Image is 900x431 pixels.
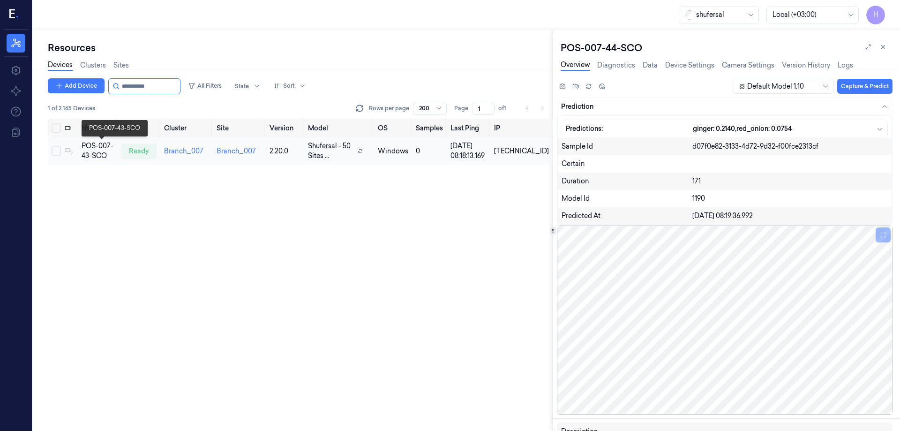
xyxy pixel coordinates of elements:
button: H [866,6,885,24]
button: Predictions:ginger: 0.2140,red_onion: 0.0754 [562,120,887,137]
div: Resources [48,41,553,54]
th: Samples [412,119,447,137]
button: Add Device [48,78,105,93]
button: Select row [52,146,61,156]
p: Rows per page [369,104,409,113]
nav: pagination [521,102,549,115]
th: Site [213,119,266,137]
a: Camera Settings [722,60,774,70]
th: Cluster [160,119,213,137]
a: Version History [782,60,830,70]
th: IP [490,119,553,137]
div: Model Id [562,194,692,204]
div: [DATE] 08:18:13.169 [450,141,487,161]
a: Data [643,60,658,70]
a: Branch_007 [217,147,256,155]
a: Logs [838,60,853,70]
button: Prediction [557,98,892,115]
th: Last Ping [447,119,490,137]
div: POS-007-43-SCO [82,141,114,161]
div: 0 [416,146,443,156]
span: of 1 [498,104,513,113]
button: Select all [52,123,61,133]
a: Sites [113,60,129,70]
th: Model [304,119,374,137]
a: Devices [48,60,73,71]
span: 1 of 2,165 Devices [48,104,95,113]
a: Branch_007 [164,147,203,155]
a: Clusters [80,60,106,70]
div: Prediction [561,102,593,112]
p: windows [378,146,408,156]
div: [TECHNICAL_ID] [494,146,549,156]
div: Sample Id [562,142,692,151]
span: Shufersal - 50 Sites ... [308,141,354,161]
th: OS [374,119,412,137]
span: red_onion: 0.0754 [736,124,792,133]
div: d07f0e82-3133-4d72-9d32-f00fce2313cf [692,142,888,151]
span: Page [454,104,468,113]
div: 171 [692,176,888,186]
div: 2.20.0 [270,146,300,156]
div: Certain [562,159,888,169]
div: Predictions: [566,124,693,134]
div: 1190 [692,194,888,204]
div: Prediction [557,115,892,225]
div: POS-007-44-SCO [561,41,892,54]
div: Duration [562,176,692,186]
button: Capture & Predict [837,79,892,94]
span: ginger: 0.2140 [693,124,735,133]
div: ready [121,144,157,159]
th: Version [266,119,304,137]
th: Name [78,119,118,137]
a: Device Settings [665,60,714,70]
a: Diagnostics [597,60,635,70]
a: Overview [561,60,590,71]
div: , [693,124,884,134]
button: All Filters [184,78,225,93]
th: State [118,119,160,137]
div: [DATE] 08:19:36.992 [692,211,888,221]
div: Predicted At [562,211,692,221]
